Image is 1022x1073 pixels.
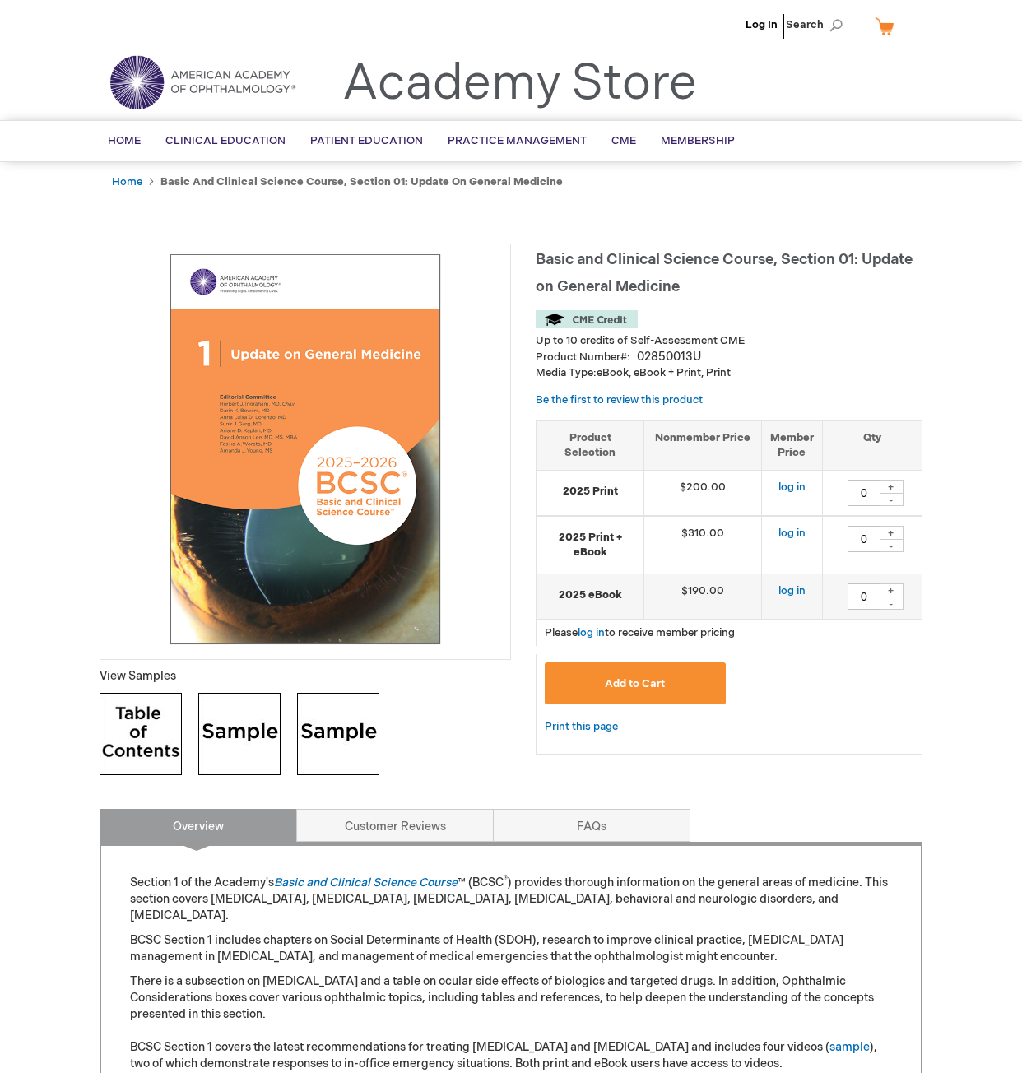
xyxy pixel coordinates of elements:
[778,584,806,597] a: log in
[786,8,848,41] span: Search
[879,526,904,540] div: +
[879,493,904,506] div: -
[829,1040,870,1054] a: sample
[545,717,618,737] a: Print this page
[536,310,638,328] img: CME Credit
[637,349,701,365] div: 02850013U
[644,470,762,515] td: $200.00
[644,420,762,470] th: Nonmember Price
[848,526,880,552] input: Qty
[109,253,502,646] img: Basic and Clinical Science Course, Section 01: Update on General Medicine
[100,809,297,842] a: Overview
[536,251,913,295] span: Basic and Clinical Science Course, Section 01: Update on General Medicine
[545,626,735,639] span: Please to receive member pricing
[848,480,880,506] input: Qty
[536,333,922,349] li: Up to 10 credits of Self-Assessment CME
[661,134,735,147] span: Membership
[848,583,880,610] input: Qty
[536,366,597,379] strong: Media Type:
[545,662,726,704] button: Add to Cart
[545,530,635,560] strong: 2025 Print + eBook
[130,932,892,965] p: BCSC Section 1 includes chapters on Social Determinants of Health (SDOH), research to improve cli...
[611,134,636,147] span: CME
[545,588,635,603] strong: 2025 eBook
[578,626,605,639] a: log in
[130,973,892,1072] p: There is a subsection on [MEDICAL_DATA] and a table on ocular side effects of biologics and targe...
[100,693,182,775] img: Click to view
[130,875,892,924] p: Section 1 of the Academy's ™ (BCSC ) provides thorough information on the general areas of medici...
[165,134,286,147] span: Clinical Education
[778,527,806,540] a: log in
[761,420,822,470] th: Member Price
[198,693,281,775] img: Click to view
[537,420,644,470] th: Product Selection
[644,516,762,574] td: $310.00
[108,134,141,147] span: Home
[112,175,142,188] a: Home
[100,668,511,685] p: View Samples
[879,597,904,610] div: -
[644,574,762,619] td: $190.00
[274,876,458,890] a: Basic and Clinical Science Course
[297,693,379,775] img: Click to view
[448,134,587,147] span: Practice Management
[545,484,635,499] strong: 2025 Print
[296,809,494,842] a: Customer Reviews
[536,351,630,364] strong: Product Number
[879,480,904,494] div: +
[605,677,665,690] span: Add to Cart
[536,393,703,406] a: Be the first to review this product
[746,18,778,31] a: Log In
[536,365,922,381] p: eBook, eBook + Print, Print
[504,875,508,885] sup: ®
[493,809,690,842] a: FAQs
[822,420,922,470] th: Qty
[879,539,904,552] div: -
[879,583,904,597] div: +
[310,134,423,147] span: Patient Education
[342,54,697,114] a: Academy Store
[778,481,806,494] a: log in
[160,175,563,188] strong: Basic and Clinical Science Course, Section 01: Update on General Medicine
